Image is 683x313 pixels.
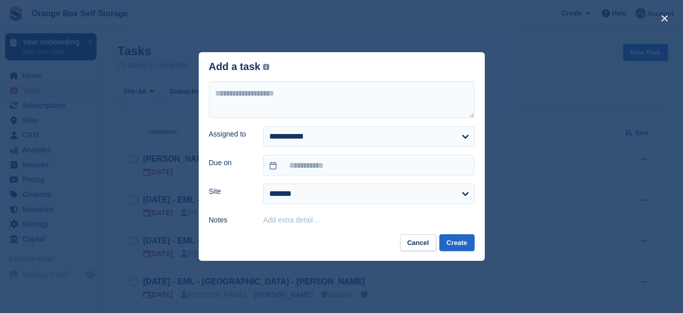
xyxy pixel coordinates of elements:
button: close [656,10,673,27]
img: icon-info-grey-7440780725fd019a000dd9b08b2336e03edf1995a4989e88bcd33f0948082b44.svg [263,64,269,70]
label: Site [209,186,251,197]
label: Assigned to [209,129,251,140]
label: Notes [209,215,251,226]
label: Due on [209,158,251,168]
div: Add a task [209,61,270,73]
button: Cancel [400,234,436,251]
button: Create [439,234,474,251]
button: Add extra detail… [263,216,320,224]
